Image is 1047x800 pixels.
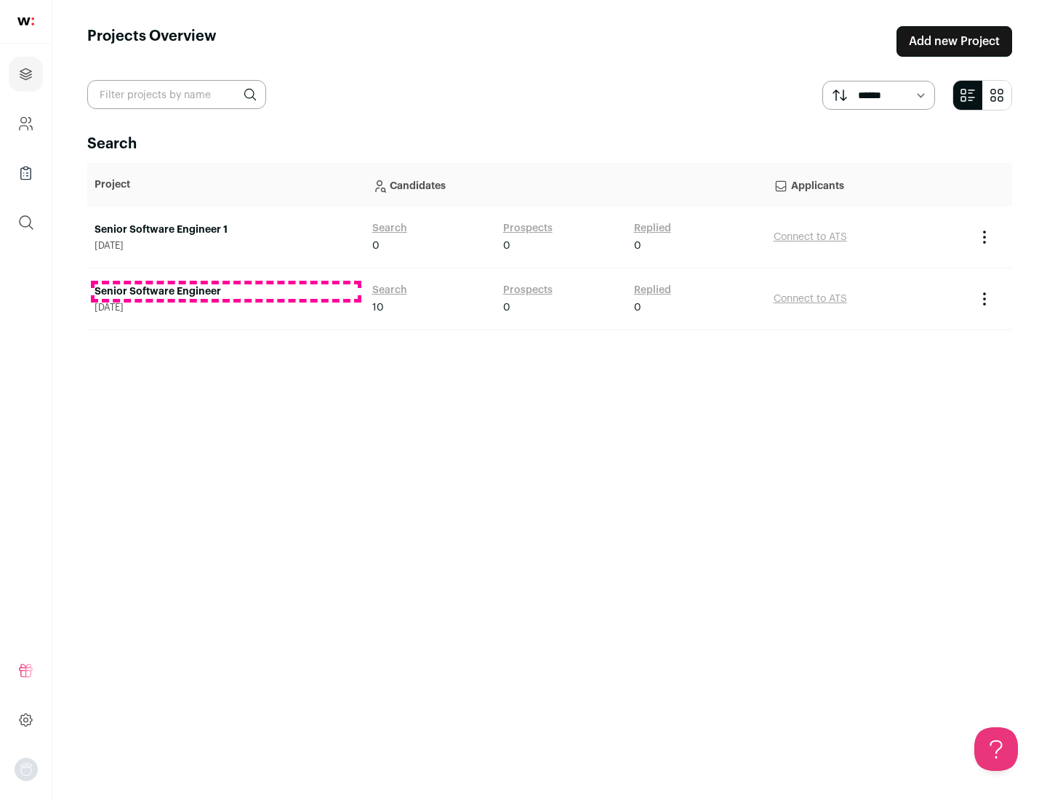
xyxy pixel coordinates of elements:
[372,300,384,315] span: 10
[634,283,671,297] a: Replied
[896,26,1012,57] a: Add new Project
[774,170,961,199] p: Applicants
[503,283,553,297] a: Prospects
[976,228,993,246] button: Project Actions
[503,300,510,315] span: 0
[95,177,358,192] p: Project
[774,294,847,304] a: Connect to ATS
[15,758,38,781] button: Open dropdown
[95,223,358,237] a: Senior Software Engineer 1
[95,284,358,299] a: Senior Software Engineer
[503,239,510,253] span: 0
[634,221,671,236] a: Replied
[372,221,407,236] a: Search
[372,239,380,253] span: 0
[372,283,407,297] a: Search
[372,170,759,199] p: Candidates
[774,232,847,242] a: Connect to ATS
[503,221,553,236] a: Prospects
[17,17,34,25] img: wellfound-shorthand-0d5821cbd27db2630d0214b213865d53afaa358527fdda9d0ea32b1df1b89c2c.svg
[974,727,1018,771] iframe: Help Scout Beacon - Open
[9,106,43,141] a: Company and ATS Settings
[87,134,1012,154] h2: Search
[87,80,266,109] input: Filter projects by name
[15,758,38,781] img: nopic.png
[95,240,358,252] span: [DATE]
[634,300,641,315] span: 0
[9,57,43,92] a: Projects
[976,290,993,308] button: Project Actions
[634,239,641,253] span: 0
[95,302,358,313] span: [DATE]
[87,26,217,57] h1: Projects Overview
[9,156,43,191] a: Company Lists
